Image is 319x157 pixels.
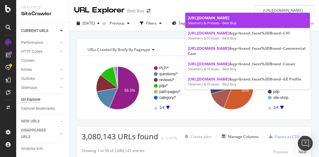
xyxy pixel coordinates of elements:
[21,28,48,34] div: CURRENT URLS
[275,134,299,139] div: Export as CSV
[102,21,107,26] span: vs
[159,90,180,94] text: path-pages/*
[219,133,259,140] button: Manage Columns
[298,148,307,155] button: Next
[21,48,42,55] div: HTTP Codes
[182,132,212,141] button: Create alert
[137,18,164,28] button: Filters
[241,88,249,93] text: 56%
[82,148,145,155] div: Showing 1 to 50 of 3,080,143 entries
[159,78,174,82] text: reviews/*
[74,5,125,16] div: URL Explorer
[21,105,55,112] div: Explorer Bookmarks
[21,96,40,103] div: Url Explorer
[191,134,212,139] div: Create alert
[21,10,64,17] div: SiteCrawler
[146,21,157,26] div: Filters
[188,36,307,41] div: Steamers & Presses - Best Buy
[188,30,229,36] span: [URL][DOMAIN_NAME]
[127,8,144,14] div: Best Buy
[188,76,307,82] div: &qp=brand_facet%3DBrand~GE Profile
[188,67,307,72] div: Steamers & Presses - Best Buy
[21,67,58,73] a: Inlinks
[21,28,58,34] a: CURRENT URLS
[164,136,177,141] div: +2.91%
[21,85,37,91] div: Sitemaps
[188,61,307,67] div: &qp=brand_facet%3DBrand~Conair
[188,15,229,21] span: [URL][DOMAIN_NAME]
[21,5,64,10] div: Analytics
[266,132,299,141] button: Export as CSV
[82,131,158,141] span: 3,080,143 URLs found
[273,95,288,100] text: site-shop
[159,95,176,100] text: category/*
[188,30,307,36] div: &qp=brand_facet%3DBrand~CHI
[196,61,305,115] div: A chart.
[21,105,64,112] a: Explorer Bookmarks
[254,5,314,16] input: Find a URL
[179,21,196,26] span: Segments
[88,47,150,52] span: URLs Crawled By Botify By pagetype
[273,149,288,155] div: Previous
[21,58,35,64] div: Content
[21,118,58,125] a: NEW URLS
[188,46,229,51] span: [URL][DOMAIN_NAME]
[21,76,35,82] div: Outlinks
[161,137,163,139] img: Equal
[159,66,169,70] text: PLP/*
[21,48,58,55] a: HTTP Codes
[298,149,307,155] div: Next
[21,96,64,103] a: Url Explorer
[21,127,53,140] div: DISAPPEARED URLS
[273,105,279,110] text: 1/4
[21,85,58,91] a: Sitemaps
[21,127,58,140] a: DISAPPEARED URLS
[273,148,288,155] button: Previous
[21,67,32,73] div: Inlinks
[82,61,191,115] svg: A chart.
[107,21,125,26] span: Previous
[21,39,58,46] a: Performance
[298,136,313,151] div: Open Intercom Messenger
[185,59,310,74] a: [URL][DOMAIN_NAME]&qp=brand_facet%3DBrand~ConairSteamers & Presses - Best Buy
[21,145,43,152] div: Analysis Info
[185,28,310,43] a: [URL][DOMAIN_NAME]&qp=brand_facet%3DBrand~CHISteamers & Presses - Best Buy
[169,18,212,28] button: Segments[DATE]
[188,76,229,82] span: [URL][DOMAIN_NAME]
[21,58,64,64] a: Content
[86,45,187,55] h4: URLs Crawled By Botify By pagetype
[273,90,279,94] text: pdp
[159,105,164,110] text: 1/4
[124,88,135,93] text: 56.3%
[188,21,307,25] div: Steamers & Presses - Best Buy
[159,84,168,88] text: pdp/*
[21,118,40,125] div: NEW URLS
[188,46,307,56] div: &qp=brand_facet%3DBrand~Commercial Care
[185,74,310,89] a: [URL][DOMAIN_NAME]&qp=brand_facet%3DBrand~GE ProfileSteamers & Presses - Best Buy
[21,145,64,152] a: Analysis Info
[83,21,95,26] span: 2025 Sep. 2nd
[107,18,132,28] button: Previous
[185,43,310,59] a: [URL][DOMAIN_NAME]&qp=brand_facet%3DBrand~Commercial Care
[21,39,43,46] div: Performance
[159,72,178,76] text: questions/*
[228,134,259,139] div: Manage Columns
[74,18,102,28] button: [DATE]
[188,82,307,87] div: Steamers & Presses - Best Buy
[21,76,58,82] a: Outlinks
[147,9,150,13] div: arrow-right-arrow-left
[185,13,310,28] a: [URL][DOMAIN_NAME]Steamers & Presses - Best Buy
[188,61,229,67] span: [URL][DOMAIN_NAME]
